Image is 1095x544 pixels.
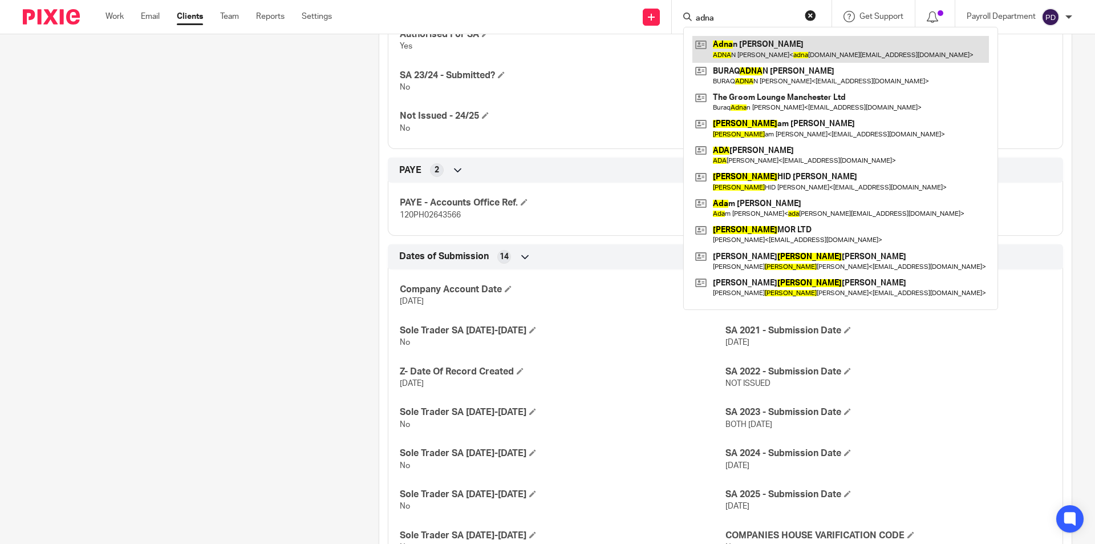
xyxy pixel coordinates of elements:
h4: Sole Trader SA [DATE]-[DATE] [400,530,725,542]
h4: Z- Date Of Record Created [400,366,725,378]
h4: PAYE - Accounts Office Ref. [400,197,725,209]
a: Team [220,11,239,22]
span: No [400,502,410,510]
h4: Not Issued - 24/25 [400,110,725,122]
span: PAYE [399,164,421,176]
span: [DATE] [400,297,424,305]
h4: SA 2024 - Submission Date [725,448,1051,460]
h4: Sole Trader SA [DATE]-[DATE] [400,406,725,418]
h4: Company Account Date [400,284,725,296]
h4: SA 23/24 - Submitted? [400,70,725,82]
h4: Sole Trader SA [DATE]-[DATE] [400,325,725,337]
span: No [400,339,410,346]
span: Dates of Submission [399,251,489,263]
a: Work [106,11,124,22]
span: 14 [500,251,509,263]
span: 120PH02643566 [400,211,461,219]
button: Clear [805,10,816,21]
a: Settings [302,11,332,22]
span: BOTH [DATE] [725,421,772,429]
img: Pixie [23,9,80,25]
span: No [400,462,410,470]
p: Payroll Department [967,11,1036,22]
span: No [400,124,410,132]
span: Get Support [859,13,903,21]
span: No [400,421,410,429]
span: 2 [435,164,439,176]
h4: SA 2022 - Submission Date [725,366,1051,378]
span: [DATE] [725,462,749,470]
h4: SA 2021 - Submission Date [725,325,1051,337]
span: [DATE] [400,380,424,388]
h4: Authorised For SA [400,29,725,41]
h4: Sole Trader SA [DATE]-[DATE] [400,448,725,460]
a: Email [141,11,160,22]
a: Clients [177,11,203,22]
img: svg%3E [1041,8,1060,26]
input: Search [695,14,797,24]
span: [DATE] [725,502,749,510]
a: Reports [256,11,285,22]
h4: SA 2023 - Submission Date [725,406,1051,418]
h4: COMPANIES HOUSE VARIFICATION CODE [725,530,1051,542]
span: No [400,83,410,91]
h4: SA 2025 - Submission Date [725,489,1051,501]
span: [DATE] [725,339,749,346]
span: NOT ISSUED [725,380,770,388]
h4: Sole Trader SA [DATE]-[DATE] [400,489,725,501]
span: Yes [400,42,412,50]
